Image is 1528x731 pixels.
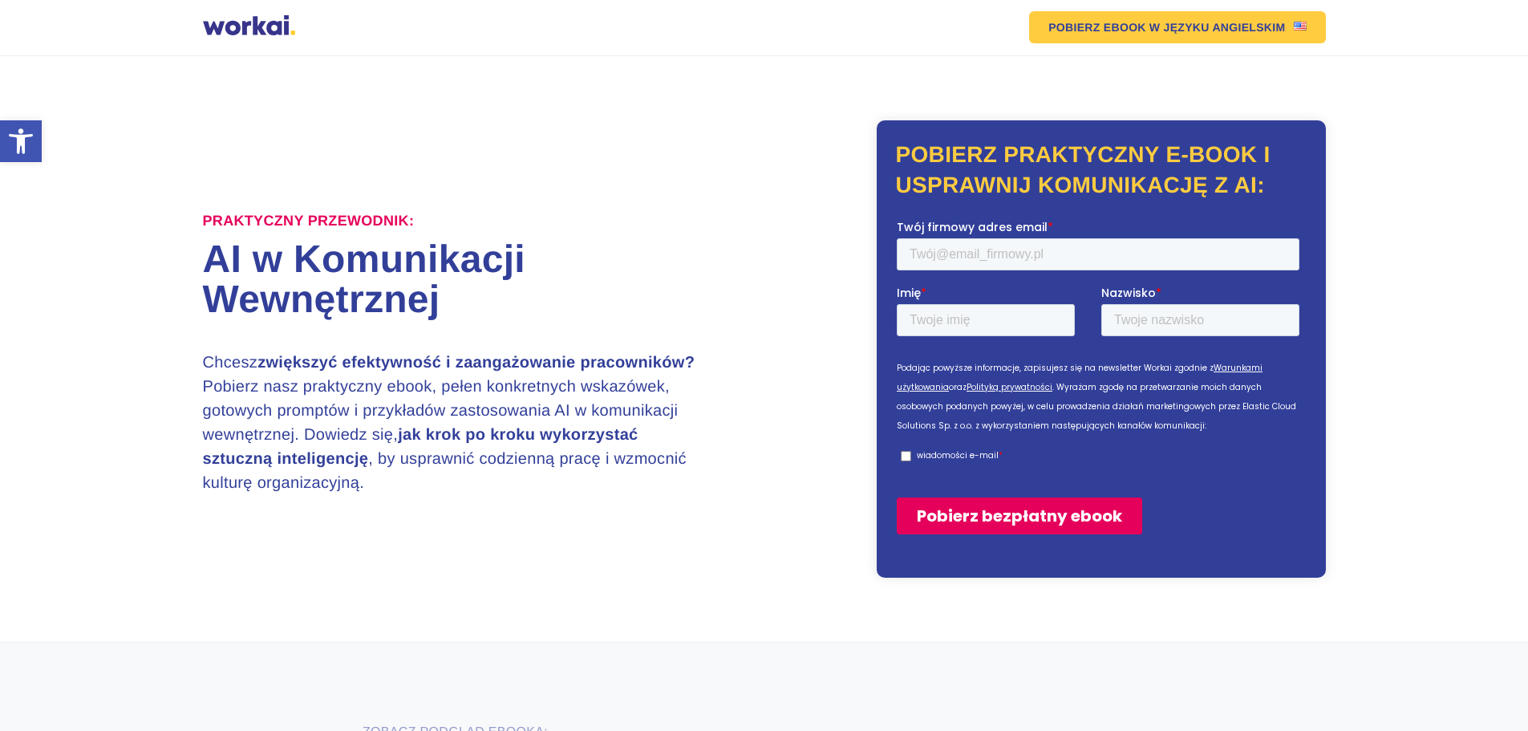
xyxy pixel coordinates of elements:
[257,354,695,372] strong: zwiększyć efektywność i zaangażowanie pracowników?
[897,219,1306,548] iframe: Form 0
[203,426,638,468] strong: jak krok po kroku wykorzystać sztuczną inteligencję
[1029,11,1325,43] a: POBIERZ EBOOKW JĘZYKU ANGIELSKIMUS flag
[203,240,764,320] h1: AI w Komunikacji Wewnętrznej
[203,213,415,230] label: Praktyczny przewodnik:
[1048,22,1146,33] em: POBIERZ EBOOK
[1294,22,1307,30] img: US flag
[896,140,1307,201] h2: Pobierz praktyczny e-book i usprawnij komunikację z AI:
[203,351,708,495] h3: Chcesz Pobierz nasz praktyczny ebook, pełen konkretnych wskazówek, gotowych promptów i przykładów...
